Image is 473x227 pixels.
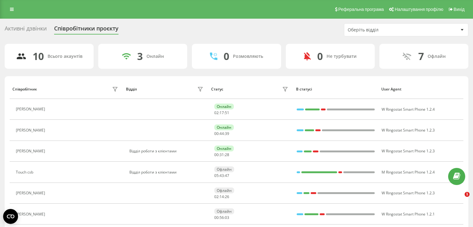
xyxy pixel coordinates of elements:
div: [PERSON_NAME] [16,149,47,153]
div: Офлайн [214,188,234,193]
span: W Ringostat Smart Phone 1.2.3 [382,190,435,196]
div: Онлайн [214,104,234,109]
div: Співробітник [12,87,37,91]
span: Вихід [454,7,465,12]
div: Офлайн [214,166,234,172]
span: 00 [214,152,219,157]
span: 31 [220,152,224,157]
div: Відділ [126,87,137,91]
div: : : [214,174,229,178]
span: 28 [225,152,229,157]
div: : : [214,195,229,199]
span: M Ringostat Smart Phone 1.2.4 [382,169,435,175]
span: Реферальна програма [338,7,384,12]
div: : : [214,215,229,220]
span: W Ringostat Smart Phone 1.2.4 [382,107,435,112]
div: Онлайн [214,146,234,151]
div: 0 [224,50,229,62]
span: 56 [220,215,224,220]
span: 05 [214,173,219,178]
div: Всього акаунтів [48,54,82,59]
div: : : [214,153,229,157]
div: Статус [211,87,223,91]
span: 00 [214,215,219,220]
span: 39 [225,131,229,136]
span: 47 [225,173,229,178]
div: Відділ роботи з клієнтами [129,149,205,153]
span: 51 [225,110,229,115]
div: Офлайн [428,54,446,59]
span: 00 [214,131,219,136]
div: 3 [137,50,143,62]
span: 26 [225,194,229,199]
div: [PERSON_NAME] [16,212,47,216]
div: User Agent [381,87,461,91]
div: Активні дзвінки [5,25,47,35]
div: 10 [33,50,44,62]
div: : : [214,132,229,136]
span: 03 [225,215,229,220]
span: 44 [220,131,224,136]
div: Онлайн [214,124,234,130]
div: Співробітники проєкту [54,25,118,35]
div: 7 [418,50,424,62]
span: 14 [220,194,224,199]
div: Відділ роботи з клієнтами [129,170,205,174]
div: [PERSON_NAME] [16,191,47,195]
div: Оберіть відділ [348,27,422,33]
div: Touch csb [16,170,35,174]
iframe: Intercom live chat [452,192,467,207]
div: Розмовляють [233,54,263,59]
span: 02 [214,110,219,115]
div: Офлайн [214,208,234,214]
span: 02 [214,194,219,199]
div: Онлайн [146,54,164,59]
span: W Ringostat Smart Phone 1.2.3 [382,148,435,154]
span: 43 [220,173,224,178]
div: [PERSON_NAME] [16,107,47,111]
div: Не турбувати [327,54,357,59]
div: : : [214,111,229,115]
div: 0 [317,50,323,62]
span: W Ringostat Smart Phone 1.2.3 [382,127,435,133]
div: [PERSON_NAME] [16,128,47,132]
button: Open CMP widget [3,209,18,224]
span: 17 [220,110,224,115]
span: Налаштування профілю [395,7,443,12]
div: В статусі [296,87,375,91]
span: 1 [465,192,470,197]
span: W Ringostat Smart Phone 1.2.1 [382,211,435,217]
